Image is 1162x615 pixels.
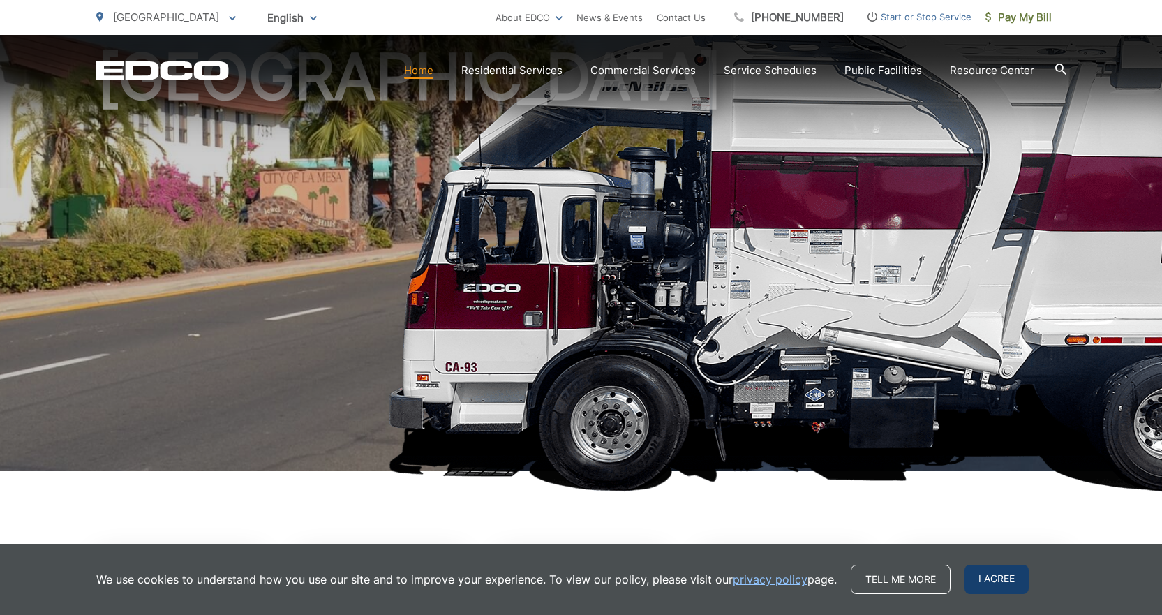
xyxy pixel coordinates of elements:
a: Contact Us [657,9,706,26]
span: I agree [964,565,1029,594]
a: News & Events [576,9,643,26]
a: Resource Center [950,62,1034,79]
a: EDCD logo. Return to the homepage. [96,61,229,80]
a: Tell me more [851,565,951,594]
a: Public Facilities [844,62,922,79]
a: Commercial Services [590,62,696,79]
p: We use cookies to understand how you use our site and to improve your experience. To view our pol... [96,571,837,588]
a: About EDCO [496,9,563,26]
a: privacy policy [733,571,807,588]
h1: [GEOGRAPHIC_DATA] [96,42,1066,484]
span: English [257,6,327,30]
span: Pay My Bill [985,9,1052,26]
a: Service Schedules [724,62,817,79]
span: [GEOGRAPHIC_DATA] [113,10,219,24]
a: Residential Services [461,62,563,79]
a: Home [404,62,433,79]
